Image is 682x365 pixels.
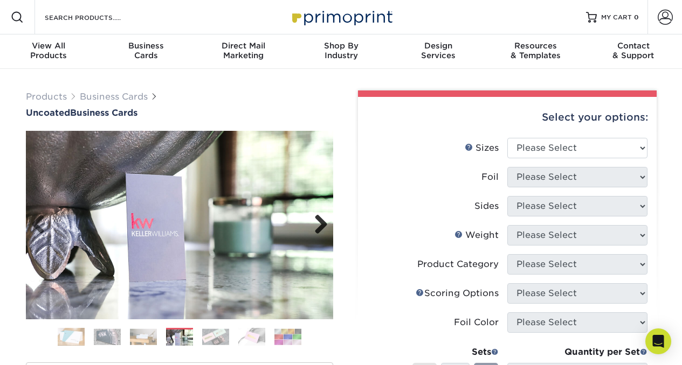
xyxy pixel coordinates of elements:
[44,11,149,24] input: SEARCH PRODUCTS.....
[26,108,333,118] a: UncoatedBusiness Cards
[390,41,487,51] span: Design
[454,316,499,329] div: Foil Color
[417,258,499,271] div: Product Category
[416,287,499,300] div: Scoring Options
[487,41,585,60] div: & Templates
[584,41,682,60] div: & Support
[195,41,292,60] div: Marketing
[202,328,229,345] img: Business Cards 05
[487,41,585,51] span: Resources
[130,328,157,345] img: Business Cards 03
[98,41,195,51] span: Business
[98,34,195,69] a: BusinessCards
[454,229,499,242] div: Weight
[487,34,585,69] a: Resources& Templates
[94,328,121,345] img: Business Cards 02
[584,41,682,51] span: Contact
[26,131,333,319] img: Uncoated 04
[26,92,67,102] a: Products
[481,171,499,184] div: Foil
[390,41,487,60] div: Services
[634,13,639,21] span: 0
[367,97,648,138] div: Select your options:
[195,34,292,69] a: Direct MailMarketing
[274,328,301,345] img: Business Cards 07
[292,41,390,60] div: Industry
[26,108,70,118] span: Uncoated
[287,5,395,29] img: Primoprint
[26,108,333,118] h1: Business Cards
[166,329,193,346] img: Business Cards 04
[601,13,632,22] span: MY CART
[292,34,390,69] a: Shop ByIndustry
[80,92,148,102] a: Business Cards
[465,142,499,155] div: Sizes
[474,200,499,213] div: Sides
[645,328,671,354] div: Open Intercom Messenger
[58,324,85,350] img: Business Cards 01
[412,346,499,359] div: Sets
[98,41,195,60] div: Cards
[584,34,682,69] a: Contact& Support
[238,328,265,346] img: Business Cards 06
[195,41,292,51] span: Direct Mail
[390,34,487,69] a: DesignServices
[292,41,390,51] span: Shop By
[507,346,647,359] div: Quantity per Set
